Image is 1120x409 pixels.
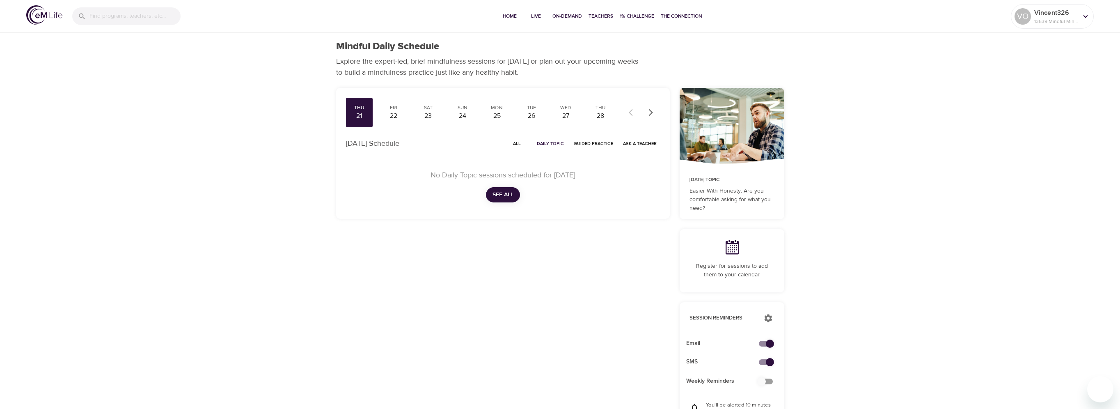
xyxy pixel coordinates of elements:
[452,104,473,111] div: Sun
[418,111,438,121] div: 23
[686,339,765,348] span: Email
[686,377,765,386] span: Weekly Reminders
[487,111,507,121] div: 25
[1087,376,1113,402] iframe: Button to launch messaging window
[689,176,774,184] p: [DATE] Topic
[500,12,520,21] span: Home
[336,56,644,78] p: Explore the expert-led, brief mindfulness sessions for [DATE] or plan out your upcoming weeks to ...
[570,137,616,150] button: Guided Practice
[686,358,765,366] span: SMS
[521,111,542,121] div: 26
[383,104,404,111] div: Fri
[356,170,650,181] p: No Daily Topic sessions scheduled for [DATE]
[1015,8,1031,25] div: VO
[590,104,611,111] div: Thu
[336,41,439,53] h1: Mindful Daily Schedule
[349,104,370,111] div: Thu
[526,12,546,21] span: Live
[504,137,530,150] button: All
[689,314,756,322] p: Session Reminders
[574,140,613,147] span: Guided Practice
[661,12,702,21] span: The Connection
[418,104,438,111] div: Sat
[620,137,660,150] button: Ask a Teacher
[556,104,576,111] div: Wed
[507,140,527,147] span: All
[521,104,542,111] div: Tue
[590,111,611,121] div: 28
[383,111,404,121] div: 22
[349,111,370,121] div: 21
[620,12,654,21] span: 1% Challenge
[452,111,473,121] div: 24
[1034,8,1078,18] p: Vincent326
[534,137,567,150] button: Daily Topic
[689,187,774,213] p: Easier With Honesty: Are you comfortable asking for what you need?
[589,12,613,21] span: Teachers
[623,140,657,147] span: Ask a Teacher
[26,5,62,25] img: logo
[556,111,576,121] div: 27
[689,262,774,279] p: Register for sessions to add them to your calendar
[492,190,513,200] span: See All
[537,140,564,147] span: Daily Topic
[552,12,582,21] span: On-Demand
[89,7,181,25] input: Find programs, teachers, etc...
[487,104,507,111] div: Mon
[346,138,399,149] p: [DATE] Schedule
[486,187,520,202] button: See All
[1034,18,1078,25] p: 13539 Mindful Minutes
